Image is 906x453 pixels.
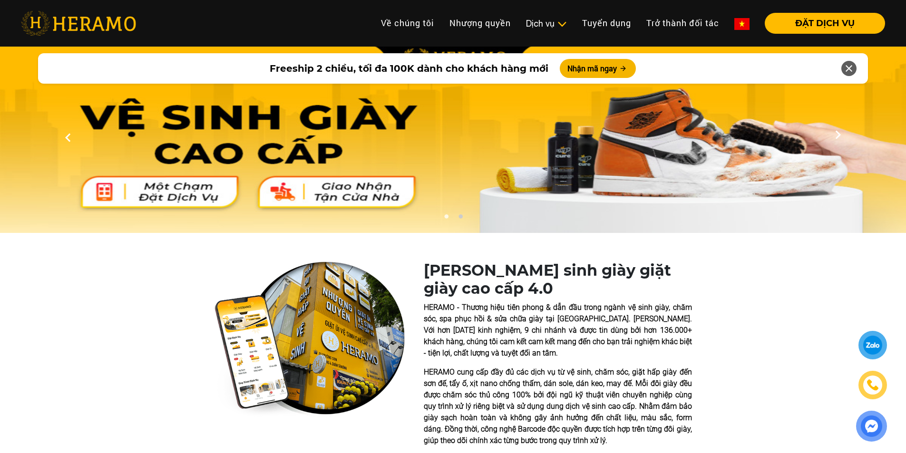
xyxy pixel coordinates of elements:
a: Nhượng quyền [442,13,518,33]
button: 1 [441,214,451,223]
img: subToggleIcon [557,19,567,29]
a: phone-icon [860,372,886,398]
div: Dịch vụ [526,17,567,30]
button: ĐẶT DỊCH VỤ [765,13,885,34]
a: Về chúng tôi [373,13,442,33]
span: Freeship 2 chiều, tối đa 100K dành cho khách hàng mới [270,61,548,76]
button: 2 [456,214,465,223]
p: HERAMO - Thương hiệu tiên phong & dẫn đầu trong ngành vệ sinh giày, chăm sóc, spa phục hồi & sửa ... [424,302,692,359]
button: Nhận mã ngay [560,59,636,78]
img: vn-flag.png [734,18,750,30]
img: phone-icon [866,378,879,392]
img: heramo-quality-banner [214,261,405,417]
h1: [PERSON_NAME] sinh giày giặt giày cao cấp 4.0 [424,261,692,298]
a: ĐẶT DỊCH VỤ [757,19,885,28]
p: HERAMO cung cấp đầy đủ các dịch vụ từ vệ sinh, chăm sóc, giặt hấp giày đến sơn đế, tẩy ố, xịt nan... [424,366,692,446]
a: Trở thành đối tác [639,13,727,33]
img: heramo-logo.png [21,11,136,36]
a: Tuyển dụng [575,13,639,33]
